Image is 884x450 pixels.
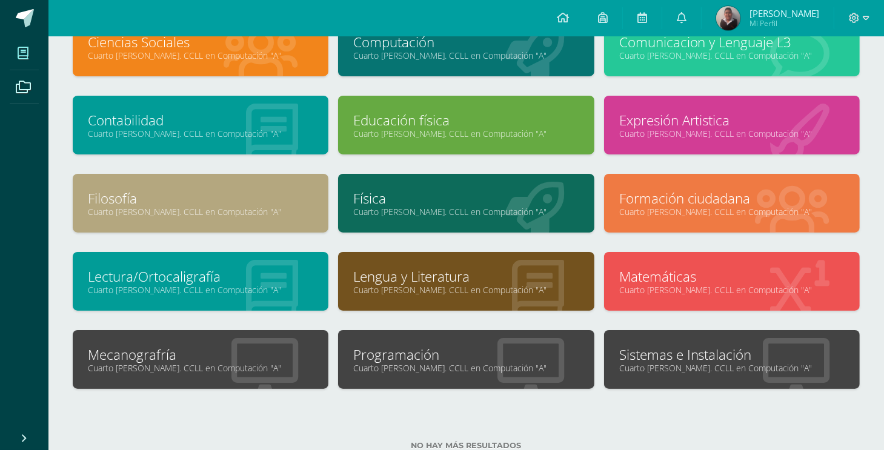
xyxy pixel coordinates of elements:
a: Cuarto [PERSON_NAME]. CCLL en Computación "A" [619,362,845,374]
a: Cuarto [PERSON_NAME]. CCLL en Computación "A" [353,284,579,296]
label: No hay más resultados [73,441,860,450]
a: Cuarto [PERSON_NAME]. CCLL en Computación "A" [619,128,845,139]
a: Computación [353,33,579,51]
a: Educación física [353,111,579,130]
a: Cuarto [PERSON_NAME]. CCLL en Computación "A" [619,50,845,61]
a: Cuarto [PERSON_NAME]. CCLL en Computación "A" [353,362,579,374]
a: Cuarto [PERSON_NAME]. CCLL en Computación "A" [88,284,313,296]
a: Cuarto [PERSON_NAME]. CCLL en Computación "A" [88,362,313,374]
a: Cuarto [PERSON_NAME]. CCLL en Computación "A" [619,284,845,296]
a: Cuarto [PERSON_NAME]. CCLL en Computación "A" [88,206,313,217]
a: Cuarto [PERSON_NAME]. CCLL en Computación "A" [619,206,845,217]
a: Filosofía [88,189,313,208]
a: Ciencias Sociales [88,33,313,51]
a: Cuarto [PERSON_NAME]. CCLL en Computación "A" [353,206,579,217]
a: Cuarto [PERSON_NAME]. CCLL en Computación "A" [353,128,579,139]
span: [PERSON_NAME] [749,7,819,19]
img: 95e8df9df0499c074809bbf275a7bdbb.png [716,6,740,30]
a: Cuarto [PERSON_NAME]. CCLL en Computación "A" [353,50,579,61]
a: Cuarto [PERSON_NAME]. CCLL en Computación "A" [88,128,313,139]
a: Sistemas e Instalación [619,345,845,364]
span: Mi Perfil [749,18,819,28]
a: Comunicacion y Lenguaje L3 [619,33,845,51]
a: Mecanografría [88,345,313,364]
a: Contabilidad [88,111,313,130]
a: Lengua y Literatura [353,267,579,286]
a: Física [353,189,579,208]
a: Expresión Artistica [619,111,845,130]
a: Cuarto [PERSON_NAME]. CCLL en Computación "A" [88,50,313,61]
a: Matemáticas [619,267,845,286]
a: Lectura/Ortocaligrafía [88,267,313,286]
a: Formación ciudadana [619,189,845,208]
a: Programación [353,345,579,364]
